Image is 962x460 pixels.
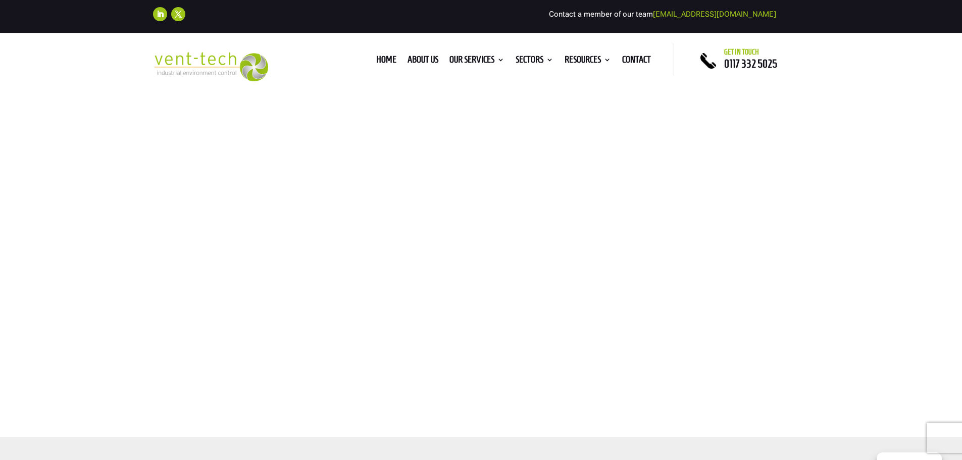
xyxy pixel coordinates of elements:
[171,7,185,21] a: Follow on X
[549,10,776,19] span: Contact a member of our team
[516,56,553,67] a: Sectors
[153,52,269,82] img: 2023-09-27T08_35_16.549ZVENT-TECH---Clear-background
[724,58,777,70] a: 0117 332 5025
[622,56,651,67] a: Contact
[153,7,167,21] a: Follow on LinkedIn
[376,56,396,67] a: Home
[565,56,611,67] a: Resources
[408,56,438,67] a: About us
[449,56,504,67] a: Our Services
[724,48,759,56] span: Get in touch
[653,10,776,19] a: [EMAIL_ADDRESS][DOMAIN_NAME]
